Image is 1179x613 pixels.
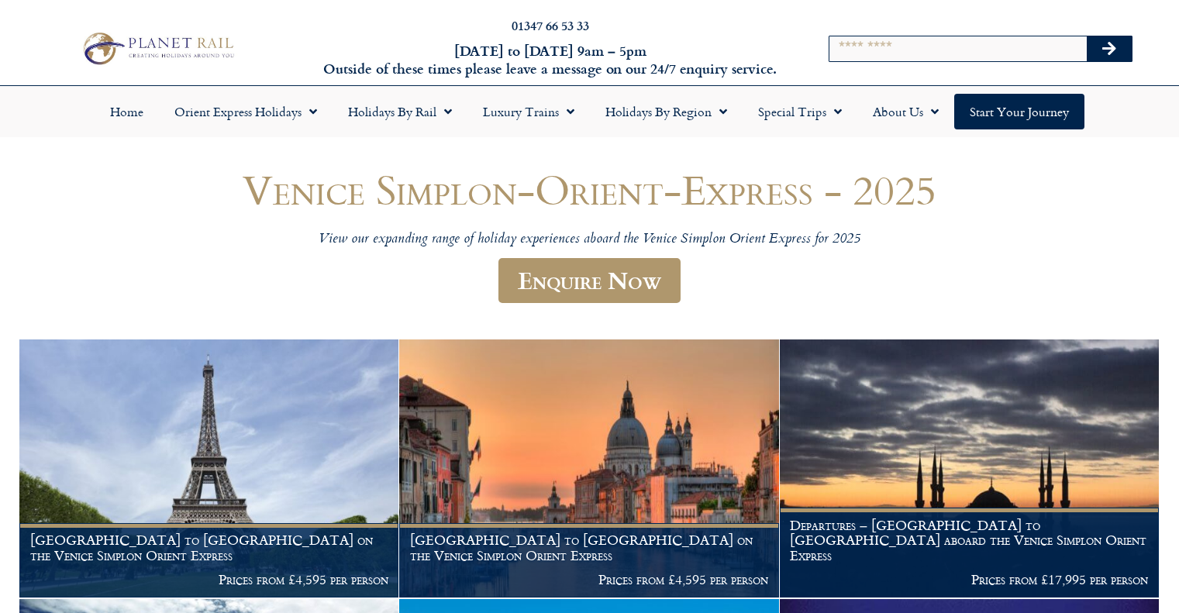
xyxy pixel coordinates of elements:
[467,94,590,129] a: Luxury Trains
[399,339,779,598] a: [GEOGRAPHIC_DATA] to [GEOGRAPHIC_DATA] on the Venice Simplon Orient Express Prices from £4,595 pe...
[410,532,768,563] h1: [GEOGRAPHIC_DATA] to [GEOGRAPHIC_DATA] on the Venice Simplon Orient Express
[954,94,1084,129] a: Start your Journey
[77,29,238,68] img: Planet Rail Train Holidays Logo
[319,42,782,78] h6: [DATE] to [DATE] 9am – 5pm Outside of these times please leave a message on our 24/7 enquiry serv...
[1087,36,1132,61] button: Search
[498,258,681,304] a: Enquire Now
[333,94,467,129] a: Holidays by Rail
[857,94,954,129] a: About Us
[790,518,1148,563] h1: Departures – [GEOGRAPHIC_DATA] to [GEOGRAPHIC_DATA] aboard the Venice Simplon Orient Express
[30,572,388,587] p: Prices from £4,595 per person
[125,231,1055,249] p: View our expanding range of holiday experiences aboard the Venice Simplon Orient Express for 2025
[8,94,1171,129] nav: Menu
[512,16,589,34] a: 01347 66 53 33
[410,572,768,587] p: Prices from £4,595 per person
[95,94,159,129] a: Home
[780,339,1160,598] a: Departures – [GEOGRAPHIC_DATA] to [GEOGRAPHIC_DATA] aboard the Venice Simplon Orient Express Pric...
[125,167,1055,212] h1: Venice Simplon-Orient-Express - 2025
[743,94,857,129] a: Special Trips
[590,94,743,129] a: Holidays by Region
[19,339,399,598] a: [GEOGRAPHIC_DATA] to [GEOGRAPHIC_DATA] on the Venice Simplon Orient Express Prices from £4,595 pe...
[790,572,1148,587] p: Prices from £17,995 per person
[159,94,333,129] a: Orient Express Holidays
[399,339,778,598] img: Orient Express Special Venice compressed
[30,532,388,563] h1: [GEOGRAPHIC_DATA] to [GEOGRAPHIC_DATA] on the Venice Simplon Orient Express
